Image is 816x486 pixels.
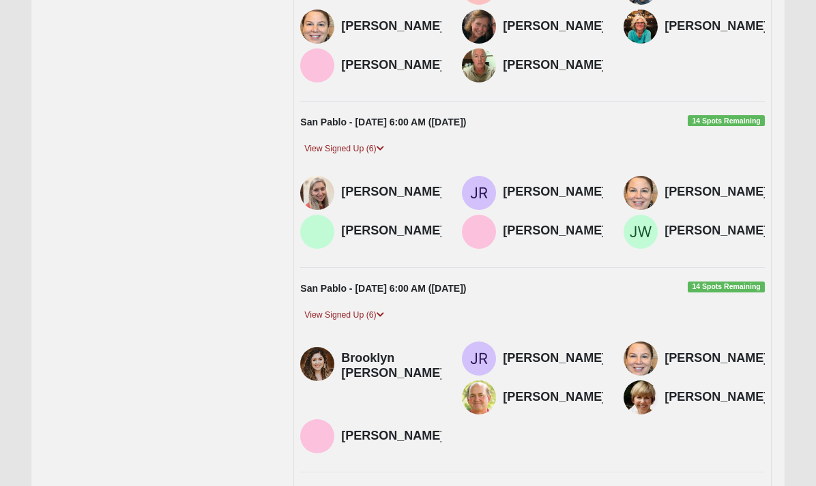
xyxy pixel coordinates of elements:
img: Tiffanie Haak [300,176,334,210]
span: 14 Spots Remaining [688,115,765,126]
h4: [PERSON_NAME] [503,390,606,405]
img: Jim Radney [462,341,496,376]
img: Kate Bell [300,10,334,44]
strong: San Pablo - [DATE] 6:00 AM ([DATE]) [300,117,466,127]
h4: [PERSON_NAME] [503,185,606,200]
h4: [PERSON_NAME] [665,351,768,366]
h4: [PERSON_NAME] [665,19,768,34]
img: Cary Schultz [300,215,334,249]
h4: Brooklyn [PERSON_NAME] [341,351,444,380]
img: Jack Weber [624,215,658,249]
strong: San Pablo - [DATE] 6:00 AM ([DATE]) [300,283,466,294]
img: Suzy Young [462,215,496,249]
h4: [PERSON_NAME] [341,19,444,34]
h4: [PERSON_NAME] [503,351,606,366]
img: Jim Radney [462,176,496,210]
h4: [PERSON_NAME] [665,185,768,200]
img: Carin Greene [624,380,658,414]
img: Wade Nield [462,48,496,82]
h4: [PERSON_NAME] [665,390,768,405]
h4: [PERSON_NAME] [665,224,768,239]
h4: [PERSON_NAME] [341,58,444,73]
h4: [PERSON_NAME] [341,224,444,239]
img: Brooklyn Stabile [300,347,334,381]
a: View Signed Up (6) [300,308,388,322]
h4: [PERSON_NAME] [341,185,444,200]
h4: [PERSON_NAME] [503,58,606,73]
h4: [PERSON_NAME] [503,224,606,239]
img: Kate Bell [624,176,658,210]
span: 14 Spots Remaining [688,282,765,292]
img: Cheryl Wallace [624,10,658,44]
img: Kate Bell [624,341,658,376]
h4: [PERSON_NAME] [503,19,606,34]
img: Suzy Young [300,419,334,453]
img: Missy Chapman [462,10,496,44]
a: View Signed Up (6) [300,142,388,156]
h4: [PERSON_NAME] [341,429,444,444]
img: Mike Greene [462,380,496,414]
img: Suzy Young [300,48,334,82]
